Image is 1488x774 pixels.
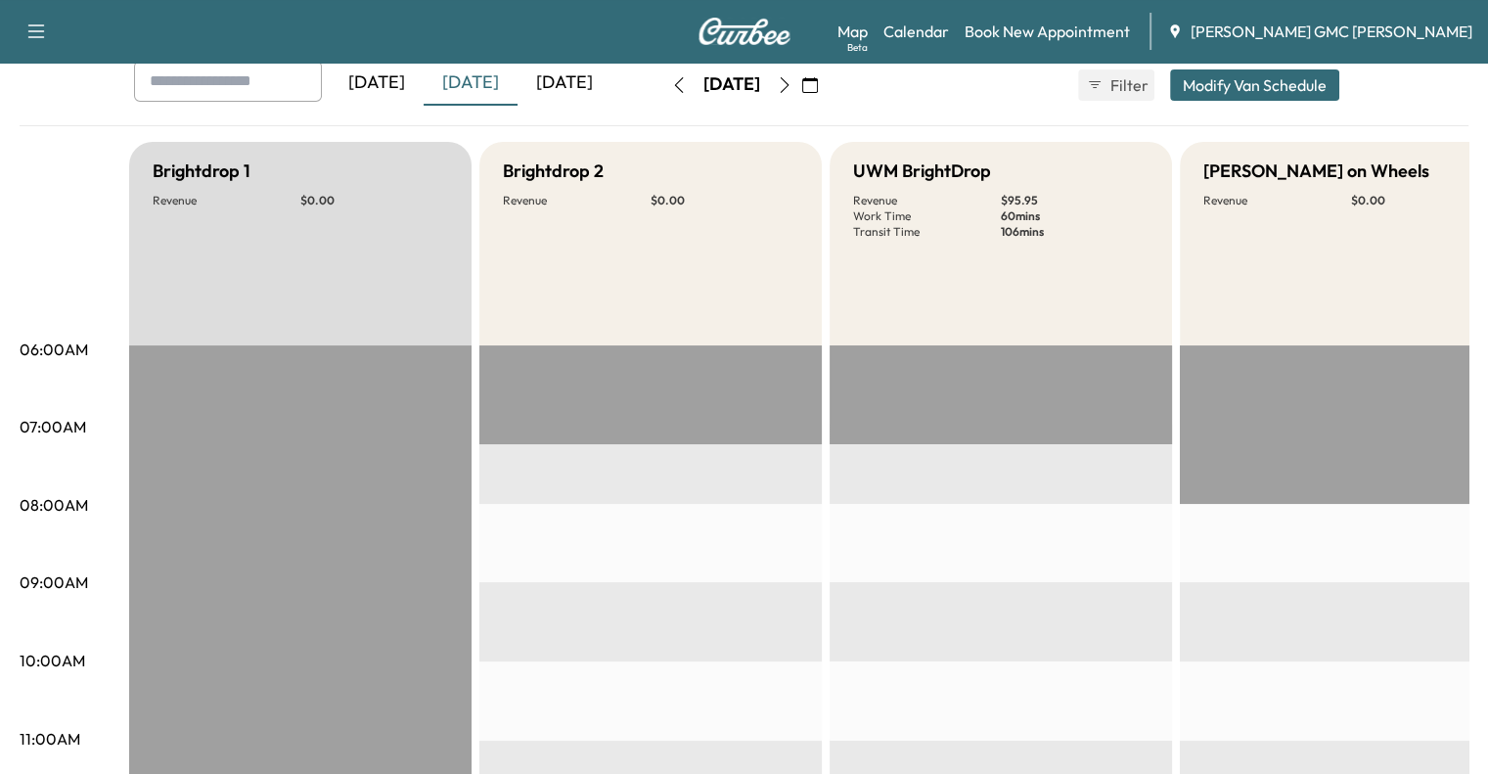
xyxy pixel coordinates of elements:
[20,338,88,361] p: 06:00AM
[503,158,604,185] h5: Brightdrop 2
[330,61,424,106] div: [DATE]
[1078,69,1154,101] button: Filter
[837,20,868,43] a: MapBeta
[698,18,791,45] img: Curbee Logo
[1203,193,1351,208] p: Revenue
[853,158,991,185] h5: UWM BrightDrop
[883,20,949,43] a: Calendar
[1203,158,1429,185] h5: [PERSON_NAME] on Wheels
[20,570,88,594] p: 09:00AM
[1170,69,1339,101] button: Modify Van Schedule
[424,61,518,106] div: [DATE]
[518,61,611,106] div: [DATE]
[1191,20,1472,43] span: [PERSON_NAME] GMC [PERSON_NAME]
[847,40,868,55] div: Beta
[965,20,1130,43] a: Book New Appointment
[20,415,86,438] p: 07:00AM
[1001,208,1149,224] p: 60 mins
[20,649,85,672] p: 10:00AM
[300,193,448,208] p: $ 0.00
[1001,224,1149,240] p: 106 mins
[20,493,88,517] p: 08:00AM
[1001,193,1149,208] p: $ 95.95
[1110,73,1146,97] span: Filter
[651,193,798,208] p: $ 0.00
[853,193,1001,208] p: Revenue
[20,727,80,751] p: 11:00AM
[853,208,1001,224] p: Work Time
[153,158,250,185] h5: Brightdrop 1
[703,72,760,97] div: [DATE]
[853,224,1001,240] p: Transit Time
[153,193,300,208] p: Revenue
[503,193,651,208] p: Revenue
